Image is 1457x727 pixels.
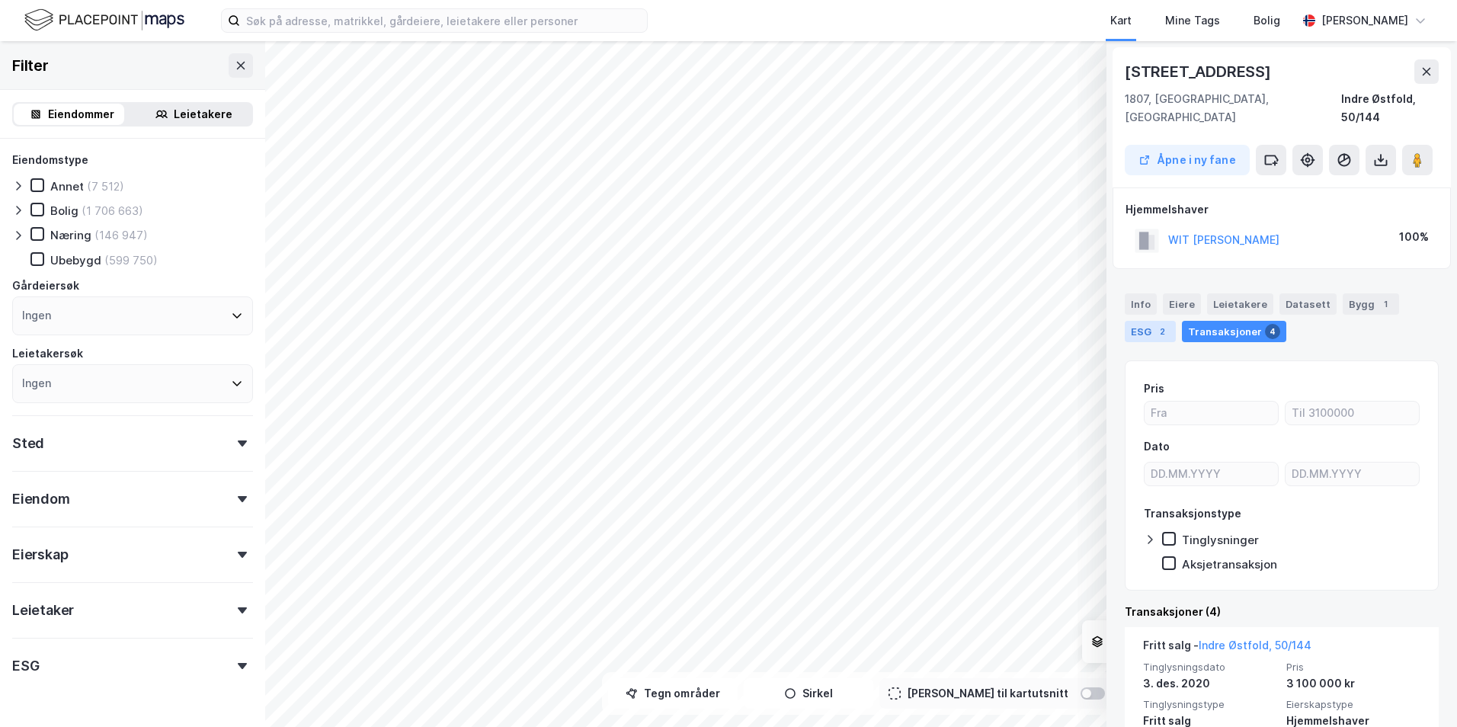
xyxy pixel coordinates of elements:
img: logo.f888ab2527a4732fd821a326f86c7f29.svg [24,7,184,34]
div: 1 [1378,296,1393,312]
div: Ingen [22,306,51,325]
div: Eierskap [12,546,68,564]
div: Eiendommer [48,105,114,123]
div: Fritt salg - [1143,636,1311,661]
div: 3. des. 2020 [1143,674,1277,693]
div: 100% [1399,228,1429,246]
div: Ingen [22,374,51,392]
input: DD.MM.YYYY [1286,463,1419,485]
div: Bolig [50,203,78,218]
input: Til 3100000 [1286,402,1419,424]
div: 2 [1154,324,1170,339]
div: Info [1125,293,1157,315]
div: [STREET_ADDRESS] [1125,59,1274,84]
div: Pris [1144,380,1164,398]
div: Aksjetransaksjon [1182,557,1277,572]
div: (599 750) [104,253,158,267]
button: Åpne i ny fane [1125,145,1250,175]
div: Datasett [1279,293,1337,315]
div: Annet [50,179,84,194]
div: 1807, [GEOGRAPHIC_DATA], [GEOGRAPHIC_DATA] [1125,90,1341,127]
div: Leietakere [174,105,232,123]
div: Gårdeiersøk [12,277,79,295]
div: Næring [50,228,91,242]
div: Bolig [1254,11,1280,30]
div: ESG [12,657,39,675]
input: Fra [1145,402,1278,424]
div: Leietakersøk [12,344,83,363]
div: [PERSON_NAME] til kartutsnitt [907,684,1068,703]
span: Pris [1286,661,1420,674]
div: (146 947) [94,228,148,242]
input: Søk på adresse, matrikkel, gårdeiere, leietakere eller personer [240,9,647,32]
div: Dato [1144,437,1170,456]
div: Tinglysninger [1182,533,1259,547]
div: Transaksjonstype [1144,504,1241,523]
div: Hjemmelshaver [1126,200,1438,219]
div: Ubebygd [50,253,101,267]
button: Sirkel [744,678,873,709]
a: Indre Østfold, 50/144 [1199,639,1311,652]
span: Tinglysningsdato [1143,661,1277,674]
div: [PERSON_NAME] [1321,11,1408,30]
iframe: Chat Widget [1381,654,1457,727]
div: (7 512) [87,179,124,194]
div: Transaksjoner [1182,321,1286,342]
div: Eiere [1163,293,1201,315]
span: Tinglysningstype [1143,698,1277,711]
div: Leietaker [12,601,74,620]
button: Tegn områder [608,678,738,709]
div: ESG [1125,321,1176,342]
div: Sted [12,434,44,453]
div: Eiendom [12,490,70,508]
span: Eierskapstype [1286,698,1420,711]
div: Transaksjoner (4) [1125,603,1439,621]
div: Indre Østfold, 50/144 [1341,90,1439,127]
div: Leietakere [1207,293,1273,315]
input: DD.MM.YYYY [1145,463,1278,485]
div: Bygg [1343,293,1399,315]
div: 3 100 000 kr [1286,674,1420,693]
div: Filter [12,53,49,78]
div: Kart [1110,11,1132,30]
div: Mine Tags [1165,11,1220,30]
div: (1 706 663) [82,203,143,218]
div: 4 [1265,324,1280,339]
div: Eiendomstype [12,151,88,169]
